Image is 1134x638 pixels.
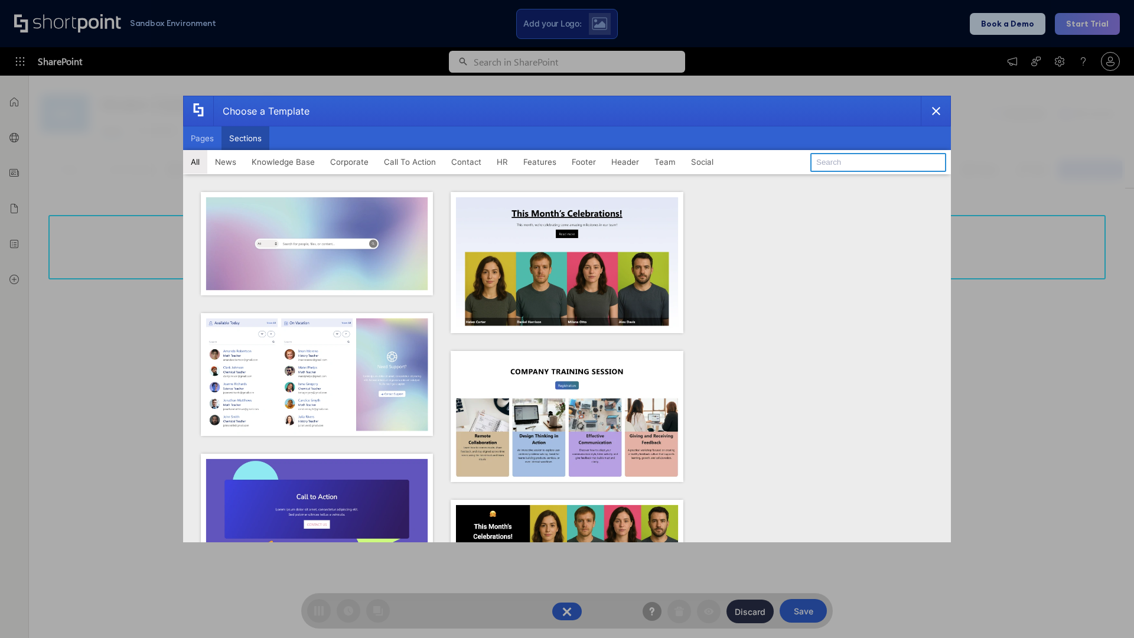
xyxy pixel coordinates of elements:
button: News [207,150,244,174]
div: Choose a Template [213,96,309,126]
button: Contact [444,150,489,174]
button: Corporate [322,150,376,174]
input: Search [810,153,946,172]
button: Social [683,150,721,174]
button: HR [489,150,516,174]
button: Pages [183,126,221,150]
button: Call To Action [376,150,444,174]
button: All [183,150,207,174]
button: Sections [221,126,269,150]
button: Header [604,150,647,174]
button: Footer [564,150,604,174]
button: Features [516,150,564,174]
button: Team [647,150,683,174]
iframe: Chat Widget [1075,581,1134,638]
button: Knowledge Base [244,150,322,174]
div: template selector [183,96,951,542]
